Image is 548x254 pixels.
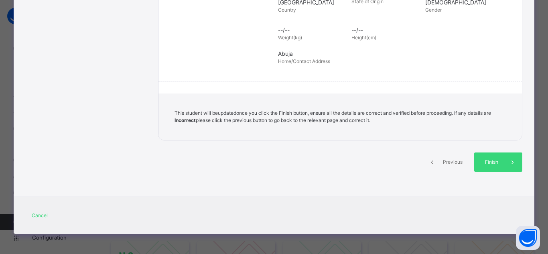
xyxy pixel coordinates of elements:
[278,35,302,41] span: Weight(kg)
[32,212,48,219] span: Cancel
[516,226,540,250] button: Open asap
[278,49,510,58] span: Abuja
[278,58,330,64] span: Home/Contact Address
[278,26,347,34] span: --/--
[442,158,464,166] span: Previous
[480,158,503,166] span: Finish
[175,110,491,123] span: This student will be updated once you click the Finish button, ensure all the details are correct...
[175,117,196,123] b: Incorrect
[351,35,376,41] span: Height(cm)
[351,26,421,34] span: --/--
[425,7,442,13] span: Gender
[278,7,296,13] span: Country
